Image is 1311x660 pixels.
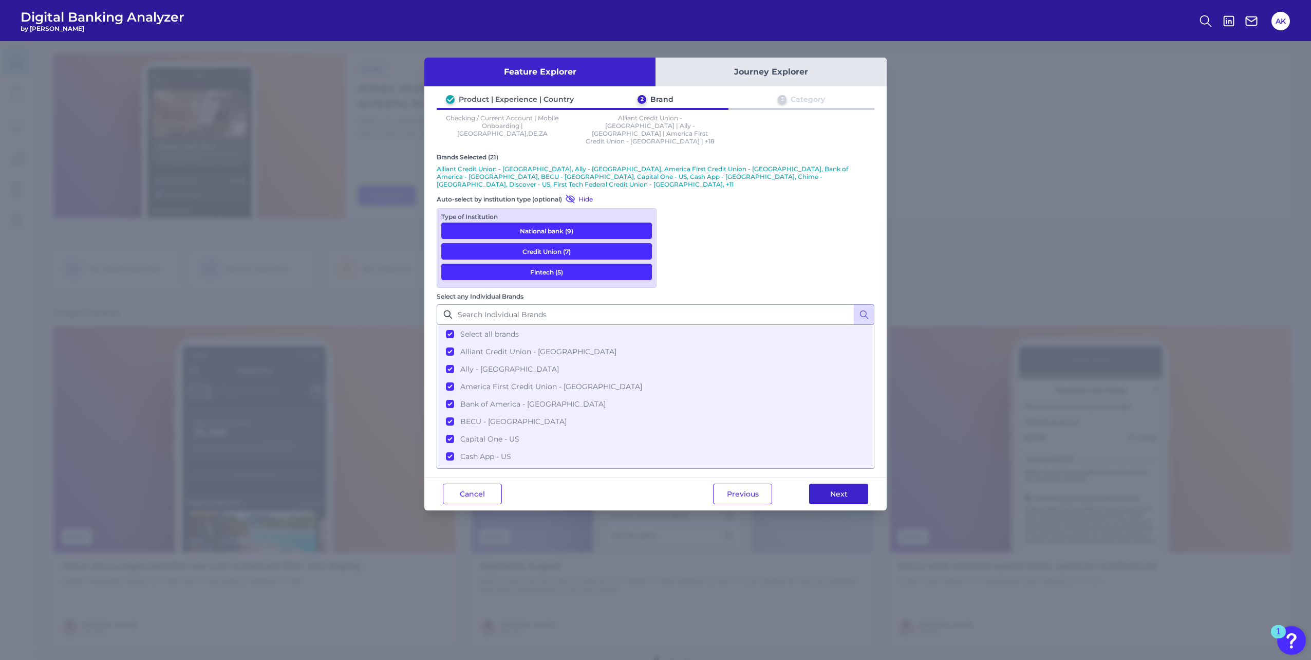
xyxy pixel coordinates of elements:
[438,465,873,483] button: Chime - [GEOGRAPHIC_DATA]
[438,360,873,378] button: Ally - [GEOGRAPHIC_DATA]
[778,95,786,104] div: 3
[1271,12,1290,30] button: AK
[650,95,673,104] div: Brand
[1277,626,1306,655] button: Open Resource Center, 1 new notification
[437,194,657,204] div: Auto-select by institution type (optional)
[21,25,184,32] span: by [PERSON_NAME]
[459,95,574,104] div: Product | Experience | Country
[460,452,511,461] span: Cash App - US
[809,484,868,504] button: Next
[424,58,655,86] button: Feature Explorer
[460,382,642,391] span: America First Credit Union - [GEOGRAPHIC_DATA]
[437,114,568,145] p: Checking / Current Account | Mobile Onboarding | [GEOGRAPHIC_DATA],DE,ZA
[438,448,873,465] button: Cash App - US
[443,484,502,504] button: Cancel
[460,399,606,409] span: Bank of America - [GEOGRAPHIC_DATA]
[713,484,772,504] button: Previous
[438,430,873,448] button: Capital One - US
[441,243,652,260] button: Credit Union (7)
[562,194,593,204] button: Hide
[438,395,873,413] button: Bank of America - [GEOGRAPHIC_DATA]
[438,325,873,343] button: Select all brands
[460,364,559,374] span: Ally - [GEOGRAPHIC_DATA]
[437,292,523,300] label: Select any Individual Brands
[437,304,874,325] input: Search Individual Brands
[437,153,874,161] div: Brands Selected (21)
[585,114,716,145] p: Alliant Credit Union - [GEOGRAPHIC_DATA] | Ally - [GEOGRAPHIC_DATA] | America First Credit Union ...
[438,413,873,430] button: BECU - [GEOGRAPHIC_DATA]
[438,343,873,360] button: Alliant Credit Union - [GEOGRAPHIC_DATA]
[460,417,567,426] span: BECU - [GEOGRAPHIC_DATA]
[460,347,616,356] span: Alliant Credit Union - [GEOGRAPHIC_DATA]
[21,9,184,25] span: Digital Banking Analyzer
[791,95,825,104] div: Category
[1276,632,1281,645] div: 1
[441,213,652,221] div: Type of Institution
[655,58,887,86] button: Journey Explorer
[460,329,519,339] span: Select all brands
[638,95,646,104] div: 2
[441,223,652,239] button: National bank (9)
[460,434,519,444] span: Capital One - US
[437,165,874,188] p: Alliant Credit Union - [GEOGRAPHIC_DATA], Ally - [GEOGRAPHIC_DATA], America First Credit Union - ...
[438,378,873,395] button: America First Credit Union - [GEOGRAPHIC_DATA]
[441,264,652,280] button: Fintech (5)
